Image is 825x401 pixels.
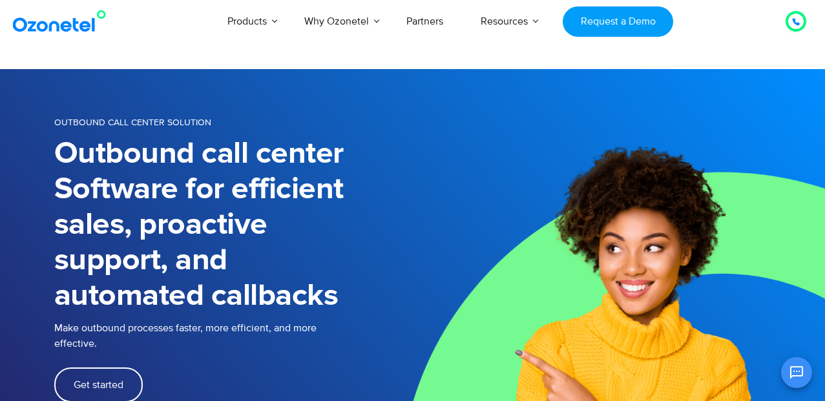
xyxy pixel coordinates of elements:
[563,6,673,37] a: Request a Demo
[54,117,211,128] span: OUTBOUND CALL CENTER SOLUTION
[54,136,413,314] h1: Outbound call center Software for efficient sales, proactive support, and automated callbacks
[781,357,812,388] button: Open chat
[54,320,413,351] p: Make outbound processes faster, more efficient, and more effective.
[74,380,123,390] span: Get started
